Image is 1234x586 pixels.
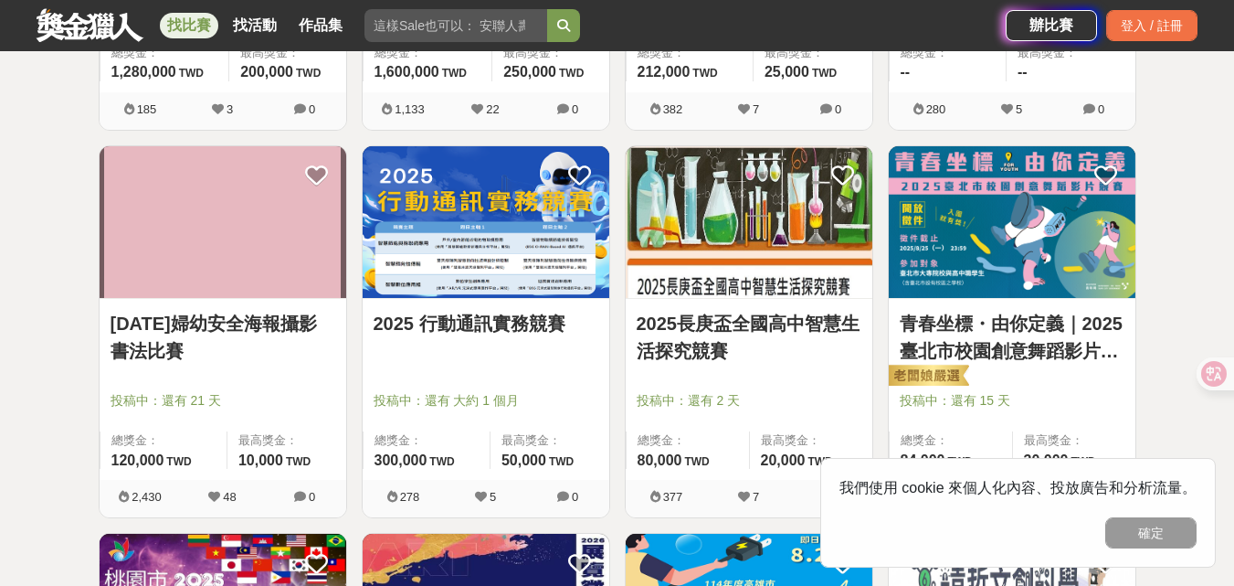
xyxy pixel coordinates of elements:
a: 辦比賽 [1006,10,1097,41]
span: 377 [663,490,683,504]
a: Cover Image [100,146,346,300]
span: 1,280,000 [111,64,176,80]
button: 確定 [1105,517,1197,549]
a: 找活動 [226,13,284,38]
span: 120,000 [111,453,164,468]
span: 3 [227,102,233,116]
span: 最高獎金： [238,432,335,450]
span: 80,000 [638,453,682,468]
span: 1,600,000 [374,64,439,80]
a: 青春坐標・由你定義｜2025臺北市校園創意舞蹈影片競賽 [900,310,1124,365]
span: 20,000 [761,453,806,468]
span: 280 [926,102,946,116]
span: 總獎金： [374,432,479,450]
span: 總獎金： [111,432,216,450]
span: 278 [400,490,420,504]
span: TWD [286,455,311,468]
a: Cover Image [889,146,1135,300]
span: 0 [309,102,315,116]
span: 7 [753,490,759,504]
div: 登入 / 註冊 [1106,10,1197,41]
span: 250,000 [503,64,556,80]
img: Cover Image [363,146,609,299]
span: 投稿中：還有 15 天 [900,391,1124,410]
span: 7 [753,102,759,116]
span: TWD [429,455,454,468]
span: 最高獎金： [1024,432,1124,450]
span: 300,000 [374,453,427,468]
a: Cover Image [626,146,872,300]
input: 這樣Sale也可以： 安聯人壽創意銷售法募集 [364,9,547,42]
a: [DATE]婦幼安全海報攝影書法比賽 [111,310,335,365]
img: Cover Image [889,146,1135,299]
span: TWD [1071,455,1095,468]
span: 總獎金： [111,44,218,62]
span: TWD [549,455,574,468]
a: Cover Image [363,146,609,300]
img: Cover Image [626,146,872,299]
span: TWD [296,67,321,80]
span: TWD [166,455,191,468]
a: 作品集 [291,13,350,38]
span: 30,000 [1024,453,1069,468]
span: 1,133 [395,102,425,116]
span: TWD [684,455,709,468]
span: 0 [835,102,841,116]
span: 最高獎金： [240,44,334,62]
span: TWD [559,67,584,80]
img: 老闆娘嚴選 [885,364,969,389]
span: 48 [223,490,236,504]
span: TWD [442,67,467,80]
span: 10,000 [238,453,283,468]
span: 投稿中：還有 21 天 [111,391,335,410]
span: 5 [1016,102,1022,116]
span: 25,000 [765,64,809,80]
span: 我們使用 cookie 來個人化內容、投放廣告和分析流量。 [839,480,1197,495]
span: 投稿中：還有 大約 1 個月 [374,391,598,410]
span: TWD [179,67,204,80]
span: 185 [137,102,157,116]
span: 總獎金： [638,44,742,62]
span: TWD [947,455,972,468]
span: 投稿中：還有 2 天 [637,391,861,410]
span: 382 [663,102,683,116]
span: 84,000 [901,453,945,468]
span: TWD [812,67,837,80]
a: 2025 行動通訊實務競賽 [374,310,598,337]
span: 最高獎金： [765,44,861,62]
span: 2,430 [132,490,162,504]
span: 0 [309,490,315,504]
span: 總獎金： [901,44,996,62]
img: Cover Image [100,146,346,299]
span: 最高獎金： [761,432,861,450]
span: 最高獎金： [1018,44,1124,62]
span: -- [901,64,911,80]
span: 0 [572,102,578,116]
span: 50,000 [501,453,546,468]
span: 212,000 [638,64,691,80]
span: 0 [1098,102,1104,116]
span: 最高獎金： [501,432,598,450]
span: TWD [807,455,832,468]
span: 總獎金： [638,432,738,450]
span: TWD [692,67,717,80]
span: 總獎金： [901,432,1001,450]
span: 0 [572,490,578,504]
span: 5 [490,490,496,504]
a: 找比賽 [160,13,218,38]
span: 200,000 [240,64,293,80]
span: 總獎金： [374,44,481,62]
span: 22 [486,102,499,116]
span: 最高獎金： [503,44,597,62]
a: 2025長庚盃全國高中智慧生活探究競賽 [637,310,861,365]
span: -- [1018,64,1028,80]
